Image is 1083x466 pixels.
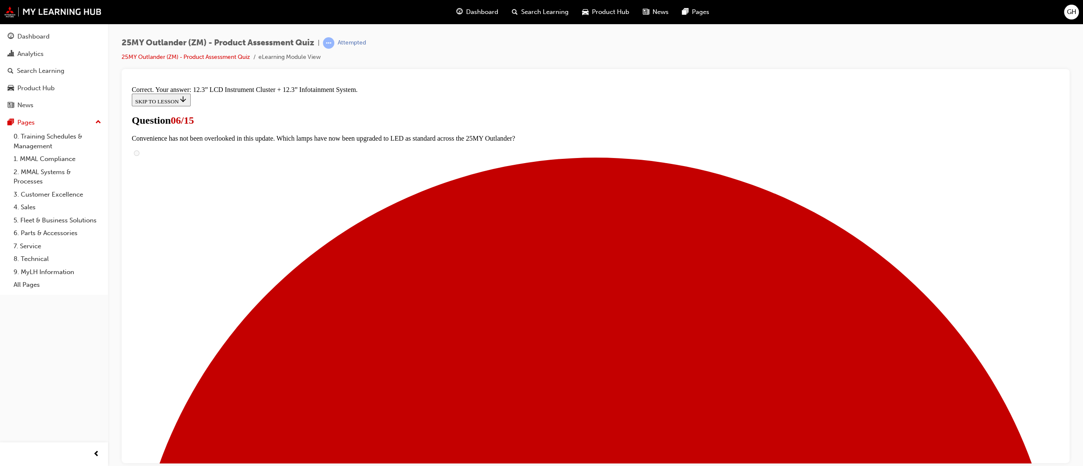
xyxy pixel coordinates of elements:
div: Pages [17,118,35,128]
button: SKIP TO LESSON [3,11,62,24]
span: news-icon [8,102,14,109]
a: car-iconProduct Hub [575,3,636,21]
span: up-icon [95,117,101,128]
span: Product Hub [592,7,629,17]
a: 6. Parts & Accessories [10,227,105,240]
div: Product Hub [17,83,55,93]
a: search-iconSearch Learning [505,3,575,21]
a: Dashboard [3,29,105,44]
span: car-icon [8,85,14,92]
span: learningRecordVerb_ATTEMPT-icon [323,37,334,49]
span: chart-icon [8,50,14,58]
a: Analytics [3,46,105,62]
a: 7. Service [10,240,105,253]
a: 25MY Outlander (ZM) - Product Assessment Quiz [122,53,250,61]
span: 25MY Outlander (ZM) - Product Assessment Quiz [122,38,314,48]
a: news-iconNews [636,3,675,21]
button: Pages [3,115,105,130]
a: pages-iconPages [675,3,716,21]
span: car-icon [582,7,589,17]
img: mmal [4,6,102,17]
span: | [318,38,319,48]
div: Analytics [17,49,44,59]
span: SKIP TO LESSON [7,16,59,22]
div: News [17,100,33,110]
span: Dashboard [466,7,498,17]
span: prev-icon [93,449,100,460]
span: search-icon [8,67,14,75]
div: Correct. Your answer: 12.3” LCD Instrument Cluster + 12.3” Infotainment System. [3,3,931,11]
span: Pages [692,7,709,17]
span: guage-icon [8,33,14,41]
a: 8. Technical [10,252,105,266]
a: 4. Sales [10,201,105,214]
button: DashboardAnalyticsSearch LearningProduct HubNews [3,27,105,115]
div: Search Learning [17,66,64,76]
a: guage-iconDashboard [450,3,505,21]
span: news-icon [643,7,649,17]
span: News [653,7,669,17]
button: GH [1064,5,1079,19]
a: 2. MMAL Systems & Processes [10,166,105,188]
a: All Pages [10,278,105,291]
a: 3. Customer Excellence [10,188,105,201]
div: Attempted [338,39,366,47]
a: 5. Fleet & Business Solutions [10,214,105,227]
a: 0. Training Schedules & Management [10,130,105,153]
a: 1. MMAL Compliance [10,153,105,166]
a: Search Learning [3,63,105,79]
span: Search Learning [521,7,569,17]
a: Product Hub [3,80,105,96]
a: News [3,97,105,113]
span: GH [1067,7,1076,17]
span: search-icon [512,7,518,17]
span: guage-icon [456,7,463,17]
a: 9. MyLH Information [10,266,105,279]
span: pages-icon [682,7,689,17]
span: pages-icon [8,119,14,127]
li: eLearning Module View [258,53,321,62]
div: Dashboard [17,32,50,42]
